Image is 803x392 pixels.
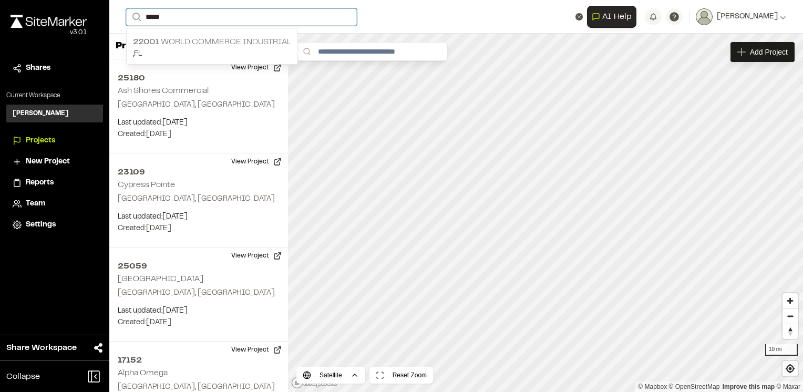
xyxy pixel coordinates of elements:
[26,177,54,189] span: Reports
[13,156,97,168] a: New Project
[118,87,209,95] h2: Ash Shores Commercial
[126,8,145,26] button: Search
[13,177,97,189] a: Reports
[783,324,798,339] button: Reset bearing to north
[13,63,97,74] a: Shares
[26,156,70,168] span: New Project
[26,135,55,147] span: Projects
[369,367,433,384] button: Reset Zoom
[118,181,175,189] h2: Cypress Pointe
[696,8,786,25] button: [PERSON_NAME]
[118,211,280,223] p: Last updated: [DATE]
[11,28,87,37] div: Oh geez...please don't...
[133,38,159,46] span: 22001
[116,39,155,54] p: Projects
[13,135,97,147] a: Projects
[638,383,667,390] a: Mapbox
[587,6,641,28] div: Open AI Assistant
[225,59,288,76] button: View Project
[696,8,713,25] img: User
[6,370,40,383] span: Collapse
[296,367,365,384] button: Satellite
[11,15,87,28] img: rebrand.png
[13,198,97,210] a: Team
[118,193,280,205] p: [GEOGRAPHIC_DATA], [GEOGRAPHIC_DATA]
[783,308,798,324] button: Zoom out
[783,293,798,308] button: Zoom in
[118,166,280,179] h2: 23109
[118,117,280,129] p: Last updated: [DATE]
[6,91,103,100] p: Current Workspace
[118,305,280,317] p: Last updated: [DATE]
[26,198,45,210] span: Team
[118,275,203,283] h2: [GEOGRAPHIC_DATA]
[6,342,77,354] span: Share Workspace
[225,247,288,264] button: View Project
[118,223,280,234] p: Created: [DATE]
[723,383,775,390] a: Map feedback
[776,383,800,390] a: Maxar
[118,317,280,328] p: Created: [DATE]
[118,354,280,367] h2: 17152
[13,109,69,118] h3: [PERSON_NAME]
[765,344,798,356] div: 10 mi
[750,47,788,57] span: Add Project
[783,361,798,376] button: Find my location
[13,219,97,231] a: Settings
[133,48,291,60] p: , FL
[118,99,280,111] p: [GEOGRAPHIC_DATA], [GEOGRAPHIC_DATA]
[127,32,297,64] a: 22001 World Commerce Industrial,FL
[291,377,337,389] a: Mapbox logo
[118,369,168,377] h2: Alpha Omega
[118,72,280,85] h2: 25180
[587,6,636,28] button: Open AI Assistant
[602,11,632,23] span: AI Help
[717,11,778,23] span: [PERSON_NAME]
[26,63,50,74] span: Shares
[118,129,280,140] p: Created: [DATE]
[118,287,280,299] p: [GEOGRAPHIC_DATA], [GEOGRAPHIC_DATA]
[118,260,280,273] h2: 25059
[225,342,288,358] button: View Project
[26,219,56,231] span: Settings
[575,13,583,20] button: Clear text
[133,36,291,48] p: World Commerce Industrial
[669,383,720,390] a: OpenStreetMap
[225,153,288,170] button: View Project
